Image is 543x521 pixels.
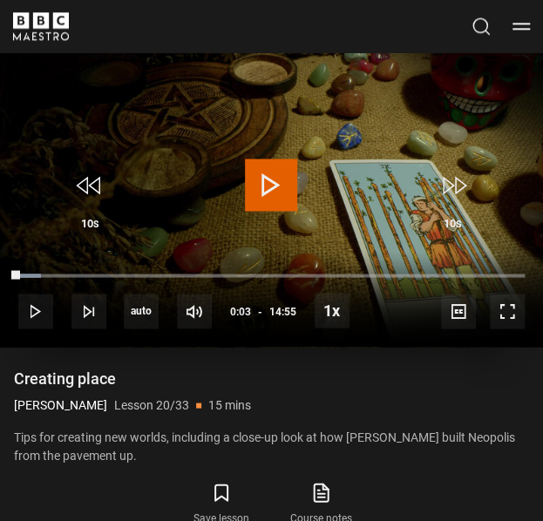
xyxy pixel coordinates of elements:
div: Current quality: 720p [124,294,159,328]
svg: BBC Maestro [13,12,69,40]
span: 14:55 [269,295,296,327]
button: Mute [177,294,212,328]
span: 0:03 [230,295,251,327]
span: - [258,305,262,317]
p: Lesson 20/33 [114,396,189,414]
button: Next Lesson [71,294,106,328]
div: Progress Bar [18,274,525,277]
button: Captions [441,294,476,328]
h1: Creating place [14,368,529,389]
p: Tips for creating new worlds, including a close-up look at how [PERSON_NAME] built Neopolis from ... [14,428,529,464]
button: Fullscreen [490,294,525,328]
button: Toggle navigation [512,17,530,35]
button: Playback Rate [315,293,350,328]
span: auto [124,294,159,328]
button: Play [18,294,53,328]
p: [PERSON_NAME] [14,396,107,414]
p: 15 mins [208,396,251,414]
